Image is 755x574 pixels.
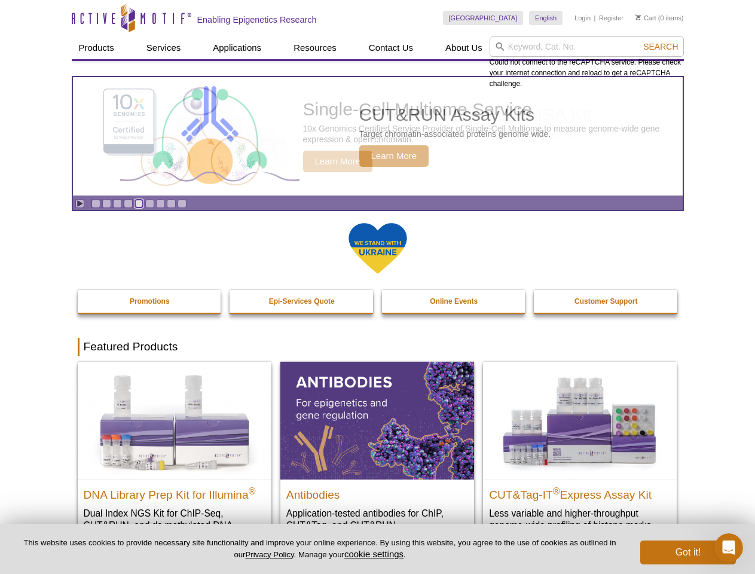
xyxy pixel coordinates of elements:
a: English [529,11,563,25]
a: Go to slide 3 [113,199,122,208]
a: Online Events [382,290,527,313]
a: DNA Library Prep Kit for Illumina DNA Library Prep Kit for Illumina® Dual Index NGS Kit for ChIP-... [78,362,271,555]
a: Contact Us [362,36,420,59]
a: Cart [635,14,656,22]
p: Less variable and higher-throughput genome-wide profiling of histone marks​. [489,507,671,532]
a: All Antibodies Antibodies Application-tested antibodies for ChIP, CUT&Tag, and CUT&RUN. [280,362,474,543]
li: (0 items) [635,11,684,25]
h2: Enabling Epigenetics Research [197,14,317,25]
a: Login [574,14,591,22]
strong: Promotions [130,297,170,306]
a: CUT&Tag-IT® Express Assay Kit CUT&Tag-IT®Express Assay Kit Less variable and higher-throughput ge... [483,362,677,543]
a: Go to slide 2 [102,199,111,208]
a: Products [72,36,121,59]
strong: Customer Support [574,297,637,306]
a: Applications [206,36,268,59]
sup: ® [249,486,256,496]
h2: Antibodies [286,483,468,501]
a: Go to slide 9 [178,199,187,208]
a: Toggle autoplay [75,199,84,208]
img: We Stand With Ukraine [348,222,408,275]
img: CUT&Tag-IT® Express Assay Kit [483,362,677,479]
a: Go to slide 7 [156,199,165,208]
div: Could not connect to the reCAPTCHA service. Please check your internet connection and reload to g... [490,36,684,89]
input: Keyword, Cat. No. [490,36,684,57]
a: Resources [286,36,344,59]
button: cookie settings [344,549,404,559]
strong: Epi-Services Quote [269,297,335,306]
strong: Online Events [430,297,478,306]
img: Your Cart [635,14,641,20]
a: Go to slide 5 [135,199,143,208]
a: Register [599,14,623,22]
a: Customer Support [534,290,678,313]
a: Privacy Policy [245,550,294,559]
li: | [594,11,596,25]
a: Go to slide 4 [124,199,133,208]
h2: CUT&Tag-IT Express Assay Kit [489,483,671,501]
iframe: Intercom live chat [714,533,743,562]
a: Go to slide 8 [167,199,176,208]
a: Go to slide 1 [91,199,100,208]
p: Dual Index NGS Kit for ChIP-Seq, CUT&RUN, and ds methylated DNA assays. [84,507,265,544]
p: Application-tested antibodies for ChIP, CUT&Tag, and CUT&RUN. [286,507,468,532]
span: Search [643,42,678,51]
h2: Featured Products [78,338,678,356]
a: Go to slide 6 [145,199,154,208]
img: DNA Library Prep Kit for Illumina [78,362,271,479]
a: About Us [438,36,490,59]
sup: ® [553,486,560,496]
a: Promotions [78,290,222,313]
button: Search [640,41,681,52]
p: This website uses cookies to provide necessary site functionality and improve your online experie... [19,538,620,560]
img: All Antibodies [280,362,474,479]
a: Services [139,36,188,59]
a: [GEOGRAPHIC_DATA] [443,11,524,25]
h2: DNA Library Prep Kit for Illumina [84,483,265,501]
button: Got it! [640,541,736,564]
a: Epi-Services Quote [230,290,374,313]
